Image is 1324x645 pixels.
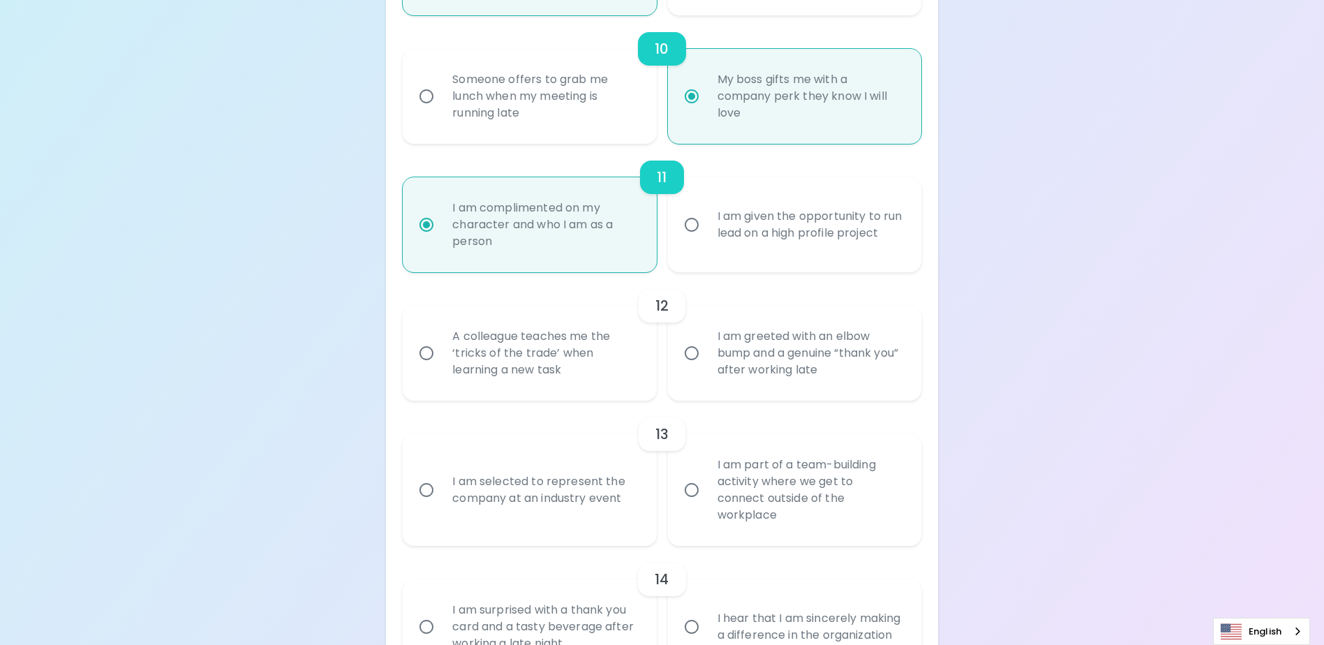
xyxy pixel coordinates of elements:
div: Someone offers to grab me lunch when my meeting is running late [441,54,648,138]
h6: 13 [655,423,669,445]
div: I am selected to represent the company at an industry event [441,457,648,524]
div: Language [1213,618,1310,645]
div: I am given the opportunity to run lead on a high profile project [706,191,914,258]
h6: 12 [655,295,669,317]
a: English [1214,618,1309,644]
h6: 11 [657,166,667,188]
div: choice-group-check [403,272,921,401]
div: My boss gifts me with a company perk they know I will love [706,54,914,138]
div: choice-group-check [403,15,921,144]
div: A colleague teaches me the ‘tricks of the trade’ when learning a new task [441,311,648,395]
h6: 14 [655,568,669,591]
div: I am complimented on my character and who I am as a person [441,183,648,267]
h6: 10 [655,38,669,60]
div: choice-group-check [403,401,921,546]
div: I am part of a team-building activity where we get to connect outside of the workplace [706,440,914,540]
div: I am greeted with an elbow bump and a genuine “thank you” after working late [706,311,914,395]
div: choice-group-check [403,144,921,272]
aside: Language selected: English [1213,618,1310,645]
